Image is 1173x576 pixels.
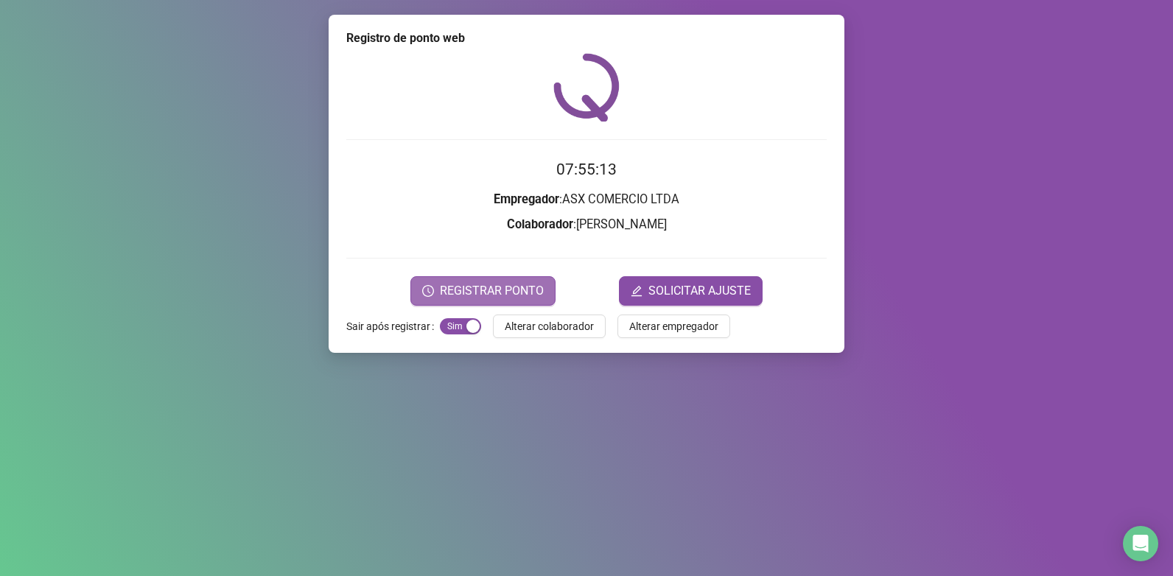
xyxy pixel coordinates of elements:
span: clock-circle [422,285,434,297]
strong: Colaborador [507,217,573,231]
button: Alterar empregador [617,315,730,338]
div: Open Intercom Messenger [1123,526,1158,561]
img: QRPoint [553,53,620,122]
span: Alterar colaborador [505,318,594,334]
h3: : ASX COMERCIO LTDA [346,190,827,209]
span: REGISTRAR PONTO [440,282,544,300]
strong: Empregador [494,192,559,206]
span: Alterar empregador [629,318,718,334]
h3: : [PERSON_NAME] [346,215,827,234]
label: Sair após registrar [346,315,440,338]
div: Registro de ponto web [346,29,827,47]
time: 07:55:13 [556,161,617,178]
button: Alterar colaborador [493,315,606,338]
span: SOLICITAR AJUSTE [648,282,751,300]
span: edit [631,285,642,297]
button: editSOLICITAR AJUSTE [619,276,763,306]
button: REGISTRAR PONTO [410,276,556,306]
